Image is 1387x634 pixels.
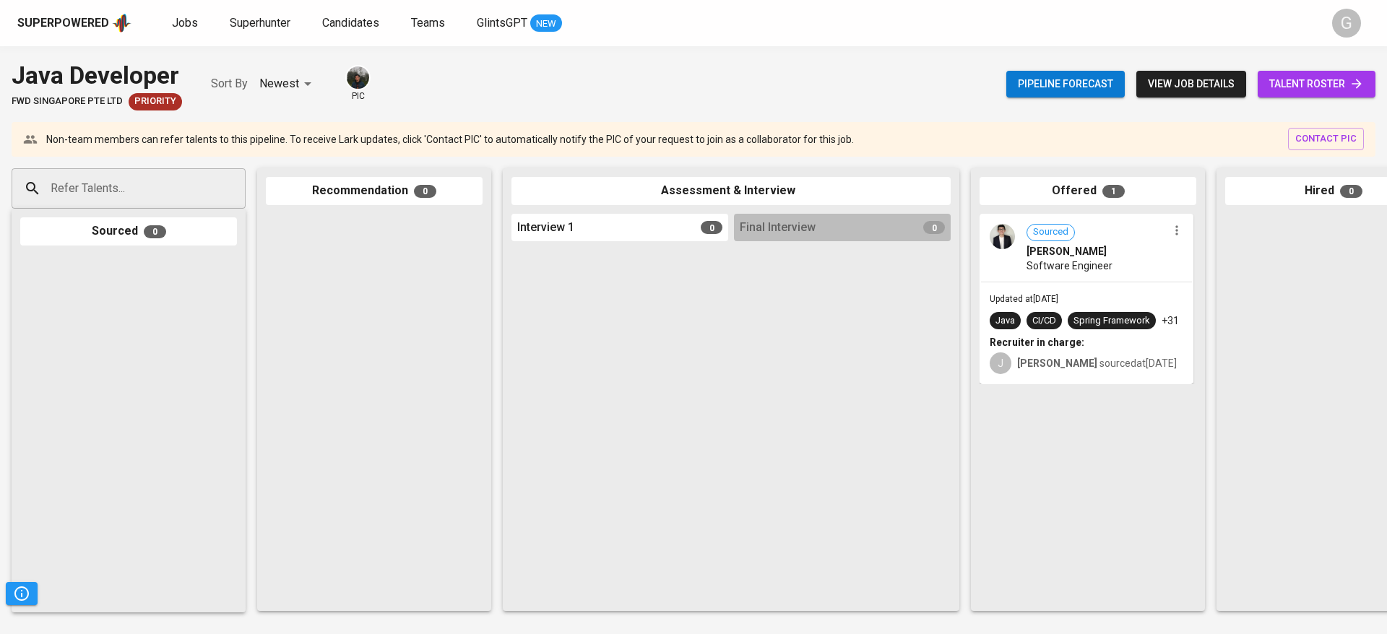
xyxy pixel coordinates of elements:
[20,217,237,246] div: Sourced
[990,224,1015,249] img: 493ead1386a386fc272c250cc207bbe7.jpg
[322,16,379,30] span: Candidates
[1258,71,1375,97] a: talent roster
[1102,185,1125,198] span: 1
[230,14,293,32] a: Superhunter
[1269,75,1364,93] span: talent roster
[1027,225,1074,239] span: Sourced
[740,220,816,236] span: Final Interview
[322,14,382,32] a: Candidates
[347,66,369,89] img: glenn@glints.com
[517,220,574,236] span: Interview 1
[129,95,182,108] span: Priority
[1018,75,1113,93] span: Pipeline forecast
[1162,313,1179,328] p: +31
[511,177,951,205] div: Assessment & Interview
[1017,357,1177,369] span: sourced at [DATE]
[1148,75,1235,93] span: view job details
[1340,185,1362,198] span: 0
[1027,259,1112,273] span: Software Engineer
[345,65,371,103] div: pic
[411,16,445,30] span: Teams
[1136,71,1246,97] button: view job details
[259,71,316,97] div: Newest
[172,14,201,32] a: Jobs
[129,93,182,110] div: New Job received from Demand Team
[46,132,854,147] p: Non-team members can refer talents to this pipeline. To receive Lark updates, click 'Contact PIC'...
[17,15,109,32] div: Superpowered
[414,185,436,198] span: 0
[12,95,123,108] span: FWD Singapore Pte Ltd
[1332,9,1361,38] div: G
[144,225,166,238] span: 0
[230,16,290,30] span: Superhunter
[238,187,241,190] button: Open
[990,352,1011,374] div: J
[211,75,248,92] p: Sort By
[923,221,945,234] span: 0
[112,12,131,34] img: app logo
[990,336,1084,348] b: Recruiter in charge:
[1027,244,1107,259] span: [PERSON_NAME]
[701,221,722,234] span: 0
[17,12,131,34] a: Superpoweredapp logo
[1073,314,1150,328] div: Spring Framework
[477,14,562,32] a: GlintsGPT NEW
[1017,357,1097,369] b: [PERSON_NAME]
[530,17,562,31] span: NEW
[980,177,1196,205] div: Offered
[6,582,38,605] button: Pipeline Triggers
[1288,128,1364,150] button: contact pic
[1032,314,1056,328] div: CI/CD
[477,16,527,30] span: GlintsGPT
[259,75,299,92] p: Newest
[12,58,182,93] div: Java Developer
[1295,131,1357,147] span: contact pic
[266,177,483,205] div: Recommendation
[172,16,198,30] span: Jobs
[411,14,448,32] a: Teams
[990,294,1058,304] span: Updated at [DATE]
[1006,71,1125,97] button: Pipeline forecast
[995,314,1015,328] div: Java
